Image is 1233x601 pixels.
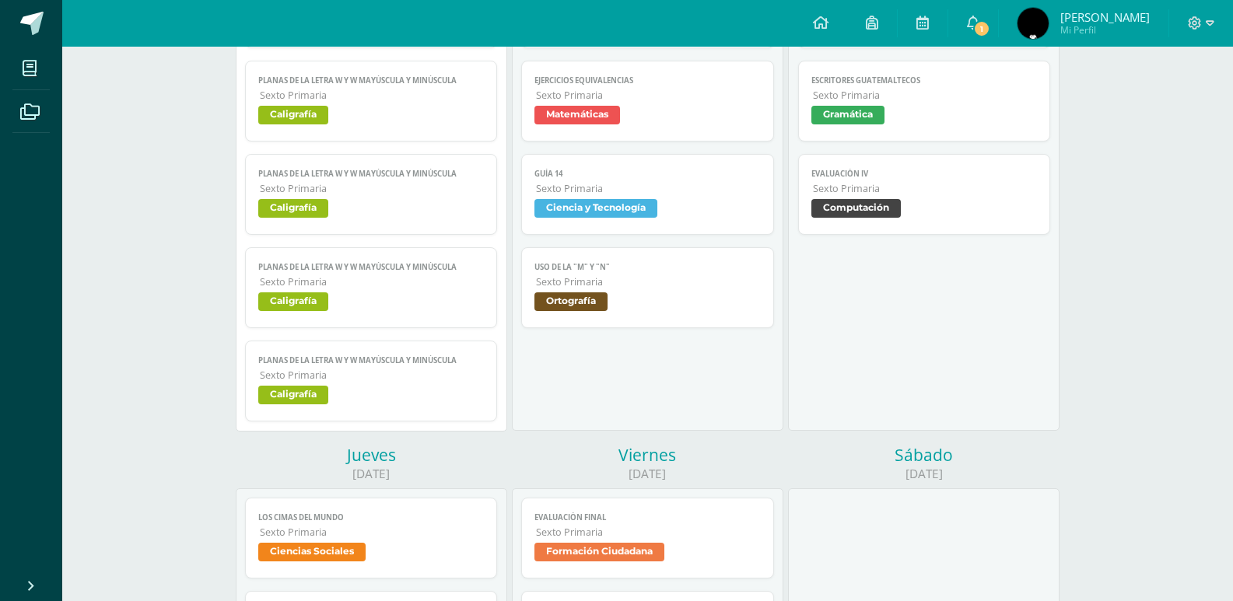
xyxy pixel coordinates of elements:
[534,106,620,124] span: Matemáticas
[811,75,1038,86] span: Escritores guatemaltecos
[534,262,761,272] span: Uso de la "m" y "n"
[260,275,485,288] span: Sexto Primaria
[788,444,1060,466] div: Sábado
[813,182,1038,195] span: Sexto Primaria
[534,543,664,561] span: Formación Ciudadana
[973,20,990,37] span: 1
[258,75,485,86] span: PLANAS DE LA LETRA W y w mayúscula y minúscula
[813,89,1038,102] span: Sexto Primaria
[245,247,498,328] a: PLANAS DE LA LETRA W y w mayúscula y minúsculaSexto PrimariaCaligrafía
[811,169,1038,179] span: Evaluación IV
[260,89,485,102] span: Sexto Primaria
[260,182,485,195] span: Sexto Primaria
[236,466,507,482] div: [DATE]
[811,199,901,218] span: Computación
[258,262,485,272] span: PLANAS DE LA LETRA W y w mayúscula y minúscula
[258,355,485,365] span: PLANAS DE LA LETRA W y w mayúscula y minúscula
[245,498,498,578] a: Los cimas del mundoSexto PrimariaCiencias Sociales
[236,444,507,466] div: Jueves
[245,154,498,235] a: PLANAS DE LA LETRA W y w mayúscula y minúsculaSexto PrimariaCaligrafía
[258,386,328,404] span: Caligrafía
[521,247,774,328] a: Uso de la "m" y "n"Sexto PrimariaOrtografía
[258,543,366,561] span: Ciencias Sociales
[811,106,884,124] span: Gramática
[534,199,657,218] span: Ciencia y Tecnología
[534,75,761,86] span: Ejercicios equivalencias
[536,526,761,539] span: Sexto Primaria
[521,154,774,235] a: Guía 14Sexto PrimariaCiencia y Tecnología
[521,61,774,142] a: Ejercicios equivalenciasSexto PrimariaMatemáticas
[536,275,761,288] span: Sexto Primaria
[798,154,1051,235] a: Evaluación IVSexto PrimariaComputación
[1018,8,1049,39] img: 3b5d3dbc273b296c7711c4ad59741bbc.png
[512,444,783,466] div: Viernes
[512,466,783,482] div: [DATE]
[258,512,485,522] span: Los cimas del mundo
[788,466,1060,482] div: [DATE]
[258,292,328,311] span: Caligrafía
[798,61,1051,142] a: Escritores guatemaltecosSexto PrimariaGramática
[260,369,485,382] span: Sexto Primaria
[534,512,761,522] span: Evaluación final
[258,106,328,124] span: Caligrafía
[258,199,328,218] span: Caligrafía
[1060,9,1150,25] span: [PERSON_NAME]
[534,292,608,311] span: Ortografía
[245,61,498,142] a: PLANAS DE LA LETRA W y w mayúscula y minúsculaSexto PrimariaCaligrafía
[245,341,498,421] a: PLANAS DE LA LETRA W y w mayúscula y minúsculaSexto PrimariaCaligrafía
[260,526,485,539] span: Sexto Primaria
[536,182,761,195] span: Sexto Primaria
[536,89,761,102] span: Sexto Primaria
[521,498,774,578] a: Evaluación finalSexto PrimariaFormación Ciudadana
[258,169,485,179] span: PLANAS DE LA LETRA W y w mayúscula y minúscula
[534,169,761,179] span: Guía 14
[1060,23,1150,37] span: Mi Perfil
